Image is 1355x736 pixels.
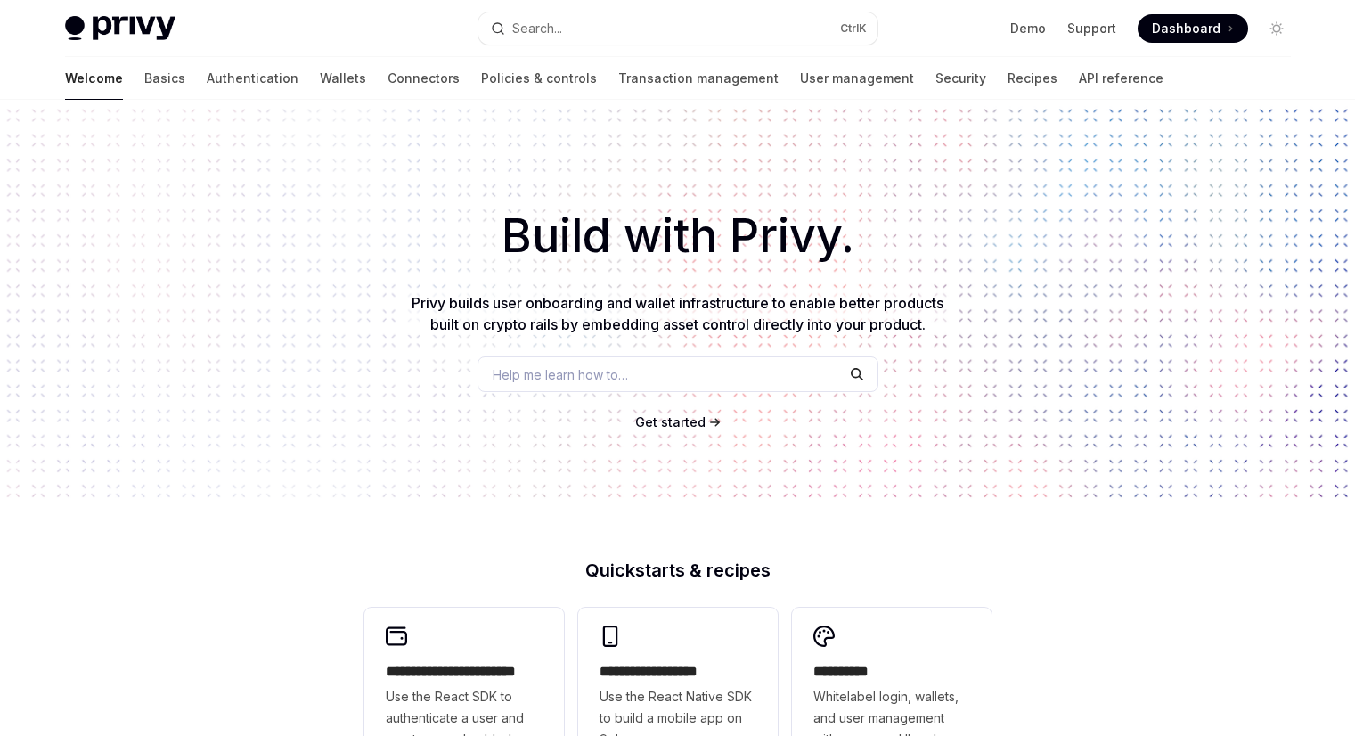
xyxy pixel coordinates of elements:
[1138,14,1248,43] a: Dashboard
[1067,20,1116,37] a: Support
[1152,20,1220,37] span: Dashboard
[800,57,914,100] a: User management
[65,16,175,41] img: light logo
[493,365,628,384] span: Help me learn how to…
[840,21,867,36] span: Ctrl K
[144,57,185,100] a: Basics
[412,294,943,333] span: Privy builds user onboarding and wallet infrastructure to enable better products built on crypto ...
[65,57,123,100] a: Welcome
[388,57,460,100] a: Connectors
[512,18,562,39] div: Search...
[207,57,298,100] a: Authentication
[635,413,706,431] a: Get started
[364,561,992,579] h2: Quickstarts & recipes
[478,12,877,45] button: Search...CtrlK
[1008,57,1057,100] a: Recipes
[935,57,986,100] a: Security
[635,414,706,429] span: Get started
[29,201,1326,271] h1: Build with Privy.
[481,57,597,100] a: Policies & controls
[1262,14,1291,43] button: Toggle dark mode
[1079,57,1163,100] a: API reference
[320,57,366,100] a: Wallets
[618,57,779,100] a: Transaction management
[1010,20,1046,37] a: Demo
